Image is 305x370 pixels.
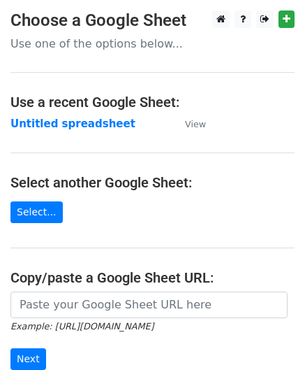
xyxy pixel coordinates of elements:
a: Untitled spreadsheet [10,118,135,130]
small: Example: [URL][DOMAIN_NAME] [10,321,154,332]
p: Use one of the options below... [10,36,295,51]
h4: Use a recent Google Sheet: [10,94,295,111]
a: Select... [10,201,63,223]
a: View [171,118,206,130]
h4: Copy/paste a Google Sheet URL: [10,269,295,286]
input: Paste your Google Sheet URL here [10,292,288,318]
h4: Select another Google Sheet: [10,174,295,191]
input: Next [10,348,46,370]
h3: Choose a Google Sheet [10,10,295,31]
small: View [185,119,206,129]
